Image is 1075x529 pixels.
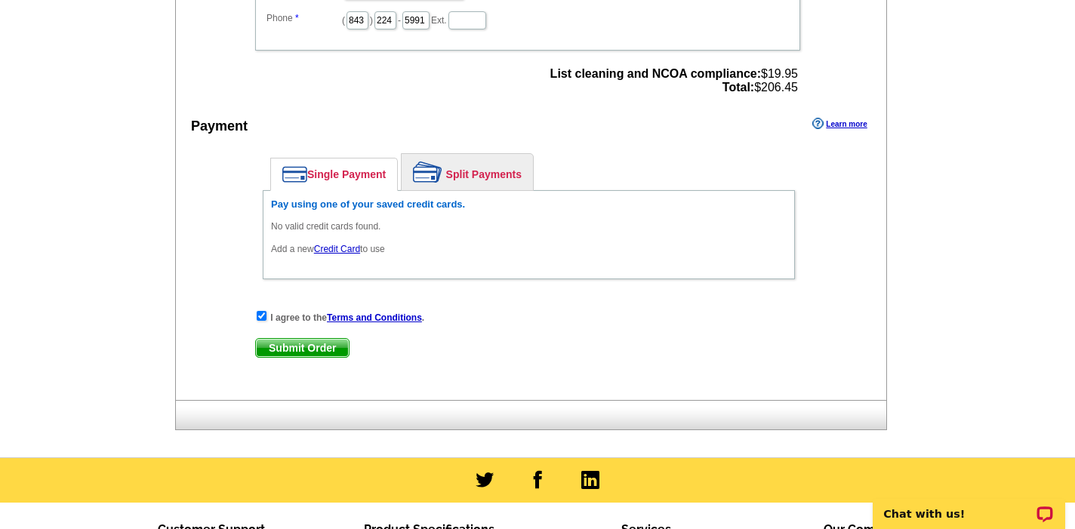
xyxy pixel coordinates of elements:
[270,312,424,323] strong: I agree to the .
[550,67,798,94] span: $19.95 $206.45
[266,11,342,25] label: Phone
[327,312,422,323] a: Terms and Conditions
[271,242,787,256] p: Add a new to use
[413,161,442,183] img: split-payment.png
[271,158,397,190] a: Single Payment
[271,198,787,211] h6: Pay using one of your saved credit cards.
[722,81,754,94] strong: Total:
[812,118,867,130] a: Learn more
[271,220,787,233] p: No valid credit cards found.
[256,339,349,357] span: Submit Order
[863,481,1075,529] iframe: LiveChat chat widget
[550,67,761,80] strong: List cleaning and NCOA compliance:
[263,8,793,31] dd: ( ) - Ext.
[282,166,307,183] img: single-payment.png
[314,244,360,254] a: Credit Card
[191,116,248,137] div: Payment
[402,154,533,190] a: Split Payments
